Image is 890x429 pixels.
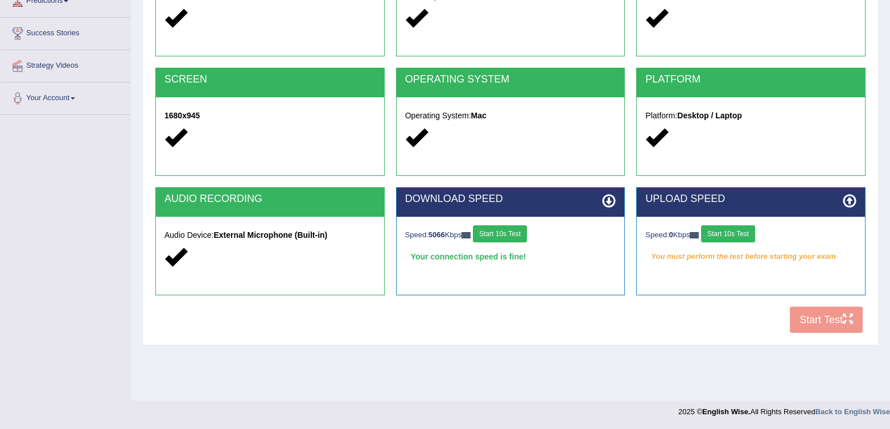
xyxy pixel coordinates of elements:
strong: Desktop / Laptop [677,111,742,120]
strong: 0 [669,230,673,239]
a: Strategy Videos [1,50,130,79]
div: Speed: Kbps [405,225,616,245]
strong: External Microphone (Built-in) [213,230,327,240]
img: ajax-loader-fb-connection.gif [462,232,471,238]
strong: Mac [471,111,487,120]
h5: Operating System: [405,112,616,120]
img: ajax-loader-fb-connection.gif [690,232,699,238]
button: Start 10s Test [701,225,755,242]
button: Start 10s Test [473,225,527,242]
a: Success Stories [1,18,130,46]
h5: Audio Device: [164,231,376,240]
div: Speed: Kbps [645,225,856,245]
div: 2025 © All Rights Reserved [678,401,890,417]
h2: SCREEN [164,74,376,85]
strong: 1680x945 [164,111,200,120]
a: Back to English Wise [815,407,890,416]
h5: Platform: [645,112,856,120]
h2: DOWNLOAD SPEED [405,193,616,205]
em: You must perform the test before starting your exam [645,248,856,265]
strong: 5066 [428,230,445,239]
h2: UPLOAD SPEED [645,193,856,205]
strong: English Wise. [702,407,750,416]
h2: OPERATING SYSTEM [405,74,616,85]
h2: PLATFORM [645,74,856,85]
h2: AUDIO RECORDING [164,193,376,205]
div: Your connection speed is fine! [405,248,616,265]
a: Your Account [1,82,130,111]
